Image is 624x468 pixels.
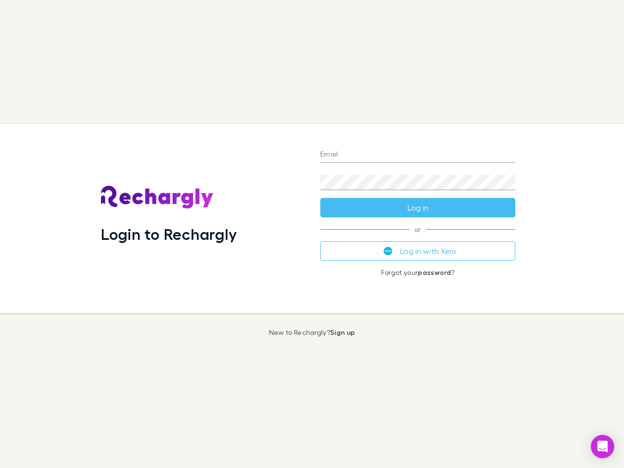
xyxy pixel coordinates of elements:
button: Log in [320,198,515,217]
button: Log in with Xero [320,241,515,261]
a: Sign up [330,328,355,336]
p: Forgot your ? [320,269,515,276]
img: Xero's logo [384,247,392,255]
span: or [320,229,515,230]
a: password [418,268,451,276]
p: New to Rechargly? [269,329,355,336]
img: Rechargly's Logo [101,186,214,209]
div: Open Intercom Messenger [591,435,614,458]
h1: Login to Rechargly [101,225,237,243]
